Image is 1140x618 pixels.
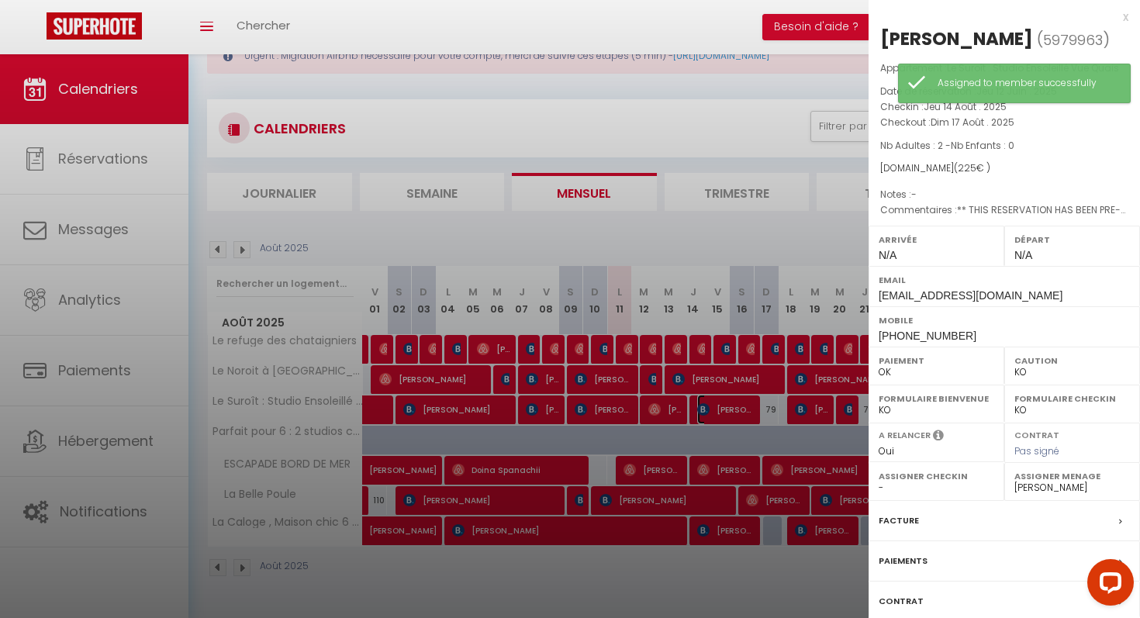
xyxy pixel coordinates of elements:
label: A relancer [879,429,931,442]
iframe: LiveChat chat widget [1075,553,1140,618]
label: Caution [1014,353,1130,368]
label: Email [879,272,1130,288]
span: [PHONE_NUMBER] [879,330,976,342]
label: Assigner Menage [1014,468,1130,484]
div: [DOMAIN_NAME] [880,161,1128,176]
label: Formulaire Bienvenue [879,391,994,406]
span: 5979963 [1043,30,1103,50]
label: Assigner Checkin [879,468,994,484]
label: Arrivée [879,232,994,247]
span: Le Suroît : Studio Ensoleillé Vue Quais [947,61,1119,74]
span: ( € ) [954,161,990,174]
div: [PERSON_NAME] [880,26,1033,51]
span: 225 [958,161,976,174]
span: Dim 17 Août . 2025 [931,116,1014,129]
p: Checkin : [880,99,1128,115]
label: Contrat [1014,429,1059,439]
span: Nb Enfants : 0 [951,139,1014,152]
label: Facture [879,513,919,529]
span: ( ) [1037,29,1110,50]
div: Assigned to member successfully [938,76,1114,91]
p: Checkout : [880,115,1128,130]
label: Paiement [879,353,994,368]
label: Paiements [879,553,928,569]
i: Sélectionner OUI si vous souhaiter envoyer les séquences de messages post-checkout [933,429,944,446]
label: Mobile [879,312,1130,328]
p: Date de réservation : [880,84,1128,99]
span: Pas signé [1014,444,1059,457]
span: Jeu 14 Août . 2025 [924,100,1007,113]
div: x [869,8,1128,26]
span: N/A [879,249,896,261]
label: Départ [1014,232,1130,247]
span: Nb Adultes : 2 - [880,139,1014,152]
p: Notes : [880,187,1128,202]
span: [EMAIL_ADDRESS][DOMAIN_NAME] [879,289,1062,302]
span: - [911,188,917,201]
label: Contrat [879,593,924,609]
span: N/A [1014,249,1032,261]
p: Commentaires : [880,202,1128,218]
p: Appartement : [880,60,1128,76]
label: Formulaire Checkin [1014,391,1130,406]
